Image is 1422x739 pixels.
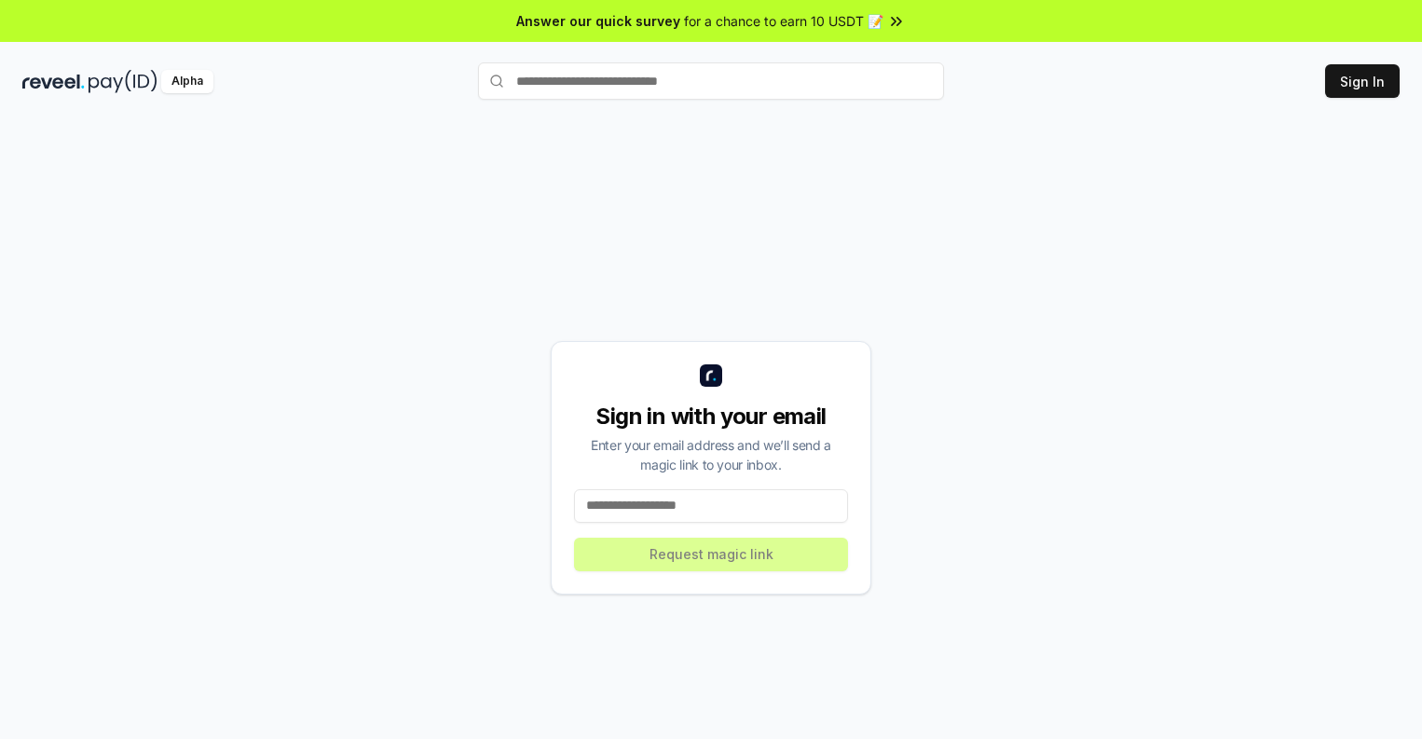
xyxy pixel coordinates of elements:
[574,435,848,474] div: Enter your email address and we’ll send a magic link to your inbox.
[684,11,883,31] span: for a chance to earn 10 USDT 📝
[161,70,213,93] div: Alpha
[574,402,848,431] div: Sign in with your email
[22,70,85,93] img: reveel_dark
[1325,64,1400,98] button: Sign In
[700,364,722,387] img: logo_small
[89,70,157,93] img: pay_id
[516,11,680,31] span: Answer our quick survey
